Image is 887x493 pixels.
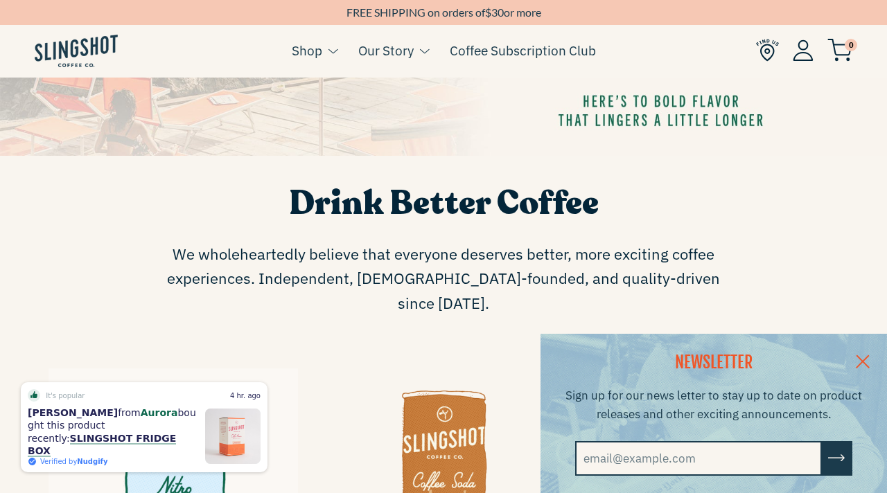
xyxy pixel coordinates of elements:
[289,181,599,226] span: Drink Better Coffee
[358,40,414,61] a: Our Story
[793,39,814,61] img: Account
[292,40,322,61] a: Shop
[450,40,596,61] a: Coffee Subscription Club
[827,42,852,59] a: 0
[827,39,852,62] img: cart
[491,6,504,19] span: 30
[558,351,870,375] h2: NEWSLETTER
[159,242,728,315] span: We wholeheartedly believe that everyone deserves better, more exciting coffee experiences. Indepe...
[845,39,857,51] span: 0
[575,441,822,476] input: email@example.com
[756,39,779,62] img: Find Us
[558,386,870,424] p: Sign up for our news letter to stay up to date on product releases and other exciting announcements.
[485,6,491,19] span: $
